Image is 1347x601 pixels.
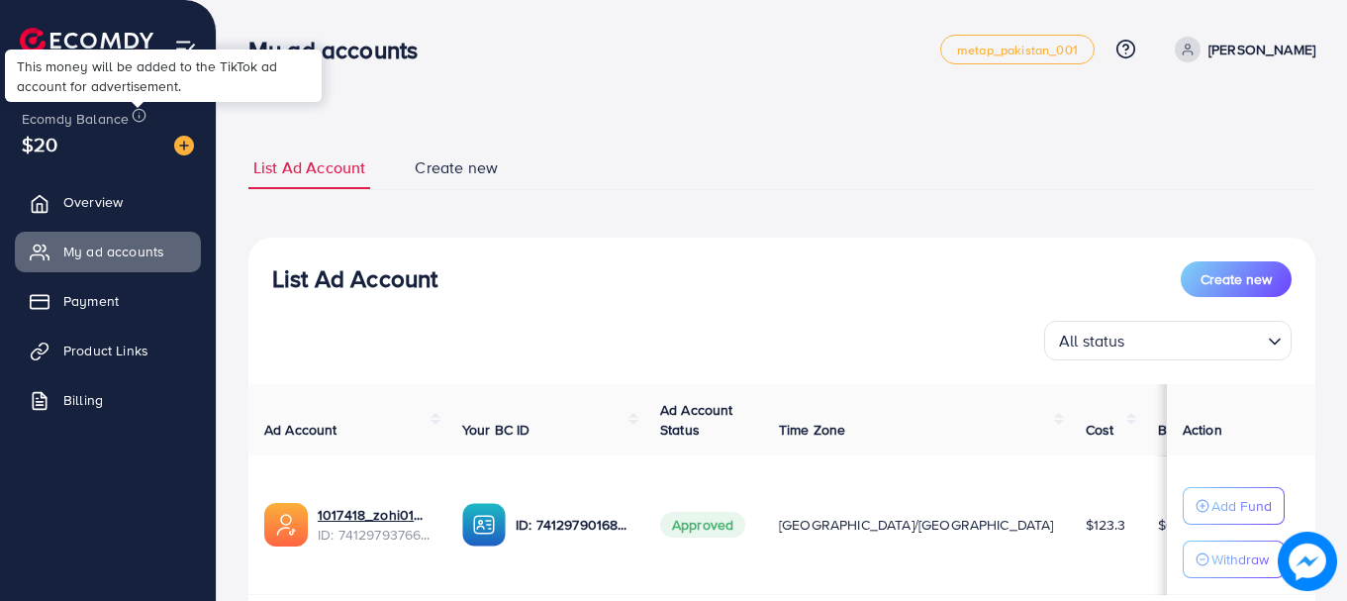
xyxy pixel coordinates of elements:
button: Withdraw [1183,541,1285,578]
p: [PERSON_NAME] [1208,38,1315,61]
span: Approved [660,512,745,538]
a: 1017418_zohi01_1725968773878 [318,505,431,525]
button: Add Fund [1183,487,1285,525]
span: Ecomdy Balance [22,109,129,129]
span: Action [1183,420,1222,440]
a: Payment [15,281,201,321]
img: image [174,136,194,155]
div: Search for option [1044,321,1292,360]
span: ID: 7412979376603922448 [318,525,431,545]
span: metap_pakistan_001 [957,44,1078,56]
input: Search for option [1131,323,1260,355]
span: Create new [415,156,498,179]
img: logo [20,28,153,58]
a: Overview [15,182,201,222]
a: [PERSON_NAME] [1167,37,1315,62]
p: ID: 7412979016862793745 [516,513,628,537]
img: menu [174,38,197,60]
span: Billing [63,390,103,410]
span: Payment [63,291,119,311]
img: image [1278,532,1337,591]
span: All status [1055,327,1129,355]
span: $123.3 [1086,515,1126,535]
a: My ad accounts [15,232,201,271]
span: Ad Account [264,420,337,440]
span: Cost [1086,420,1114,440]
button: Create new [1181,261,1292,297]
a: Product Links [15,331,201,370]
div: This money will be added to the TikTok ad account for advertisement. [5,50,322,102]
a: metap_pakistan_001 [940,35,1095,64]
h3: List Ad Account [272,264,437,293]
span: List Ad Account [253,156,365,179]
p: Add Fund [1211,494,1272,518]
span: Your BC ID [462,420,530,440]
p: Withdraw [1211,548,1269,571]
img: ic-ba-acc.ded83a64.svg [462,503,506,547]
span: Ad Account Status [660,400,733,440]
span: My ad accounts [63,242,164,261]
a: Billing [15,380,201,420]
span: Time Zone [779,420,845,440]
span: $20 [22,130,57,158]
div: <span class='underline'>1017418_zohi01_1725968773878</span></br>7412979376603922448 [318,505,431,546]
h3: My ad accounts [248,36,433,64]
img: ic-ads-acc.e4c84228.svg [264,503,308,547]
span: [GEOGRAPHIC_DATA]/[GEOGRAPHIC_DATA] [779,515,1054,535]
span: Product Links [63,341,148,360]
span: Overview [63,192,123,212]
span: Create new [1201,269,1272,289]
